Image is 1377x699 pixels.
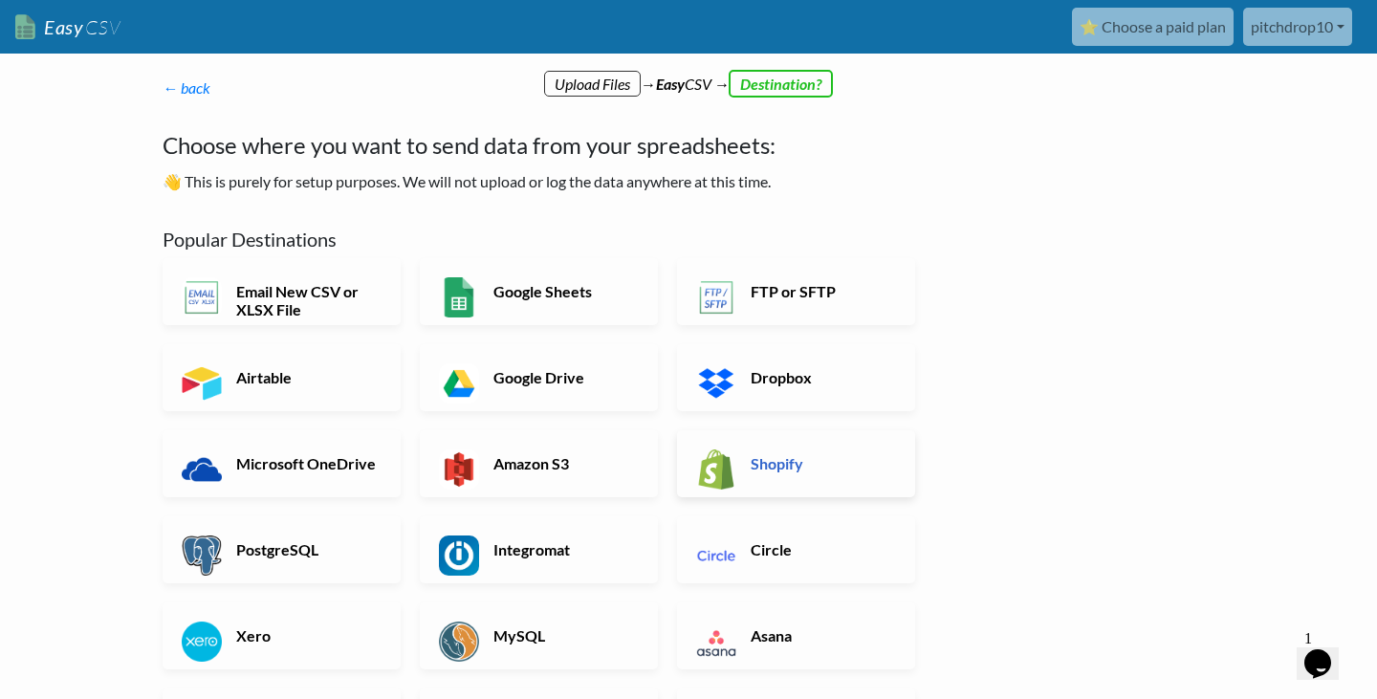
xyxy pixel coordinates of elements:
h6: Circle [746,540,896,558]
h6: Amazon S3 [489,454,639,472]
h6: Xero [231,626,382,644]
a: EasyCSV [15,8,120,47]
h6: Microsoft OneDrive [231,454,382,472]
h5: Popular Destinations [163,228,942,251]
span: CSV [83,15,120,39]
a: Microsoft OneDrive [163,430,401,497]
a: MySQL [420,602,658,669]
a: pitchdrop10 [1243,8,1352,46]
a: Circle [677,516,915,583]
a: Amazon S3 [420,430,658,497]
a: Dropbox [677,344,915,411]
img: Airtable App & API [182,363,222,404]
img: Shopify App & API [696,449,736,490]
a: Google Sheets [420,258,658,325]
img: Microsoft OneDrive App & API [182,449,222,490]
h6: FTP or SFTP [746,282,896,300]
div: → CSV → [143,54,1234,96]
h6: PostgreSQL [231,540,382,558]
img: Xero App & API [182,622,222,662]
img: Amazon S3 App & API [439,449,479,490]
img: Integromat App & API [439,535,479,576]
img: Google Sheets App & API [439,277,479,317]
iframe: chat widget [1297,623,1358,680]
img: Email New CSV or XLSX File App & API [182,277,222,317]
h6: Shopify [746,454,896,472]
a: Google Drive [420,344,658,411]
a: FTP or SFTP [677,258,915,325]
h6: Google Sheets [489,282,639,300]
a: ← back [163,78,210,97]
p: 👋 This is purely for setup purposes. We will not upload or log the data anywhere at this time. [163,170,942,193]
img: Google Drive App & API [439,363,479,404]
img: MySQL App & API [439,622,479,662]
a: Airtable [163,344,401,411]
a: ⭐ Choose a paid plan [1072,8,1234,46]
h6: Google Drive [489,368,639,386]
h6: Asana [746,626,896,644]
img: Asana App & API [696,622,736,662]
h6: Airtable [231,368,382,386]
a: Xero [163,602,401,669]
img: FTP or SFTP App & API [696,277,736,317]
h6: MySQL [489,626,639,644]
a: PostgreSQL [163,516,401,583]
a: Asana [677,602,915,669]
h6: Dropbox [746,368,896,386]
a: Email New CSV or XLSX File [163,258,401,325]
h4: Choose where you want to send data from your spreadsheets: [163,128,942,163]
img: PostgreSQL App & API [182,535,222,576]
h6: Email New CSV or XLSX File [231,282,382,318]
img: Circle App & API [696,535,736,576]
img: Dropbox App & API [696,363,736,404]
a: Shopify [677,430,915,497]
h6: Integromat [489,540,639,558]
a: Integromat [420,516,658,583]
